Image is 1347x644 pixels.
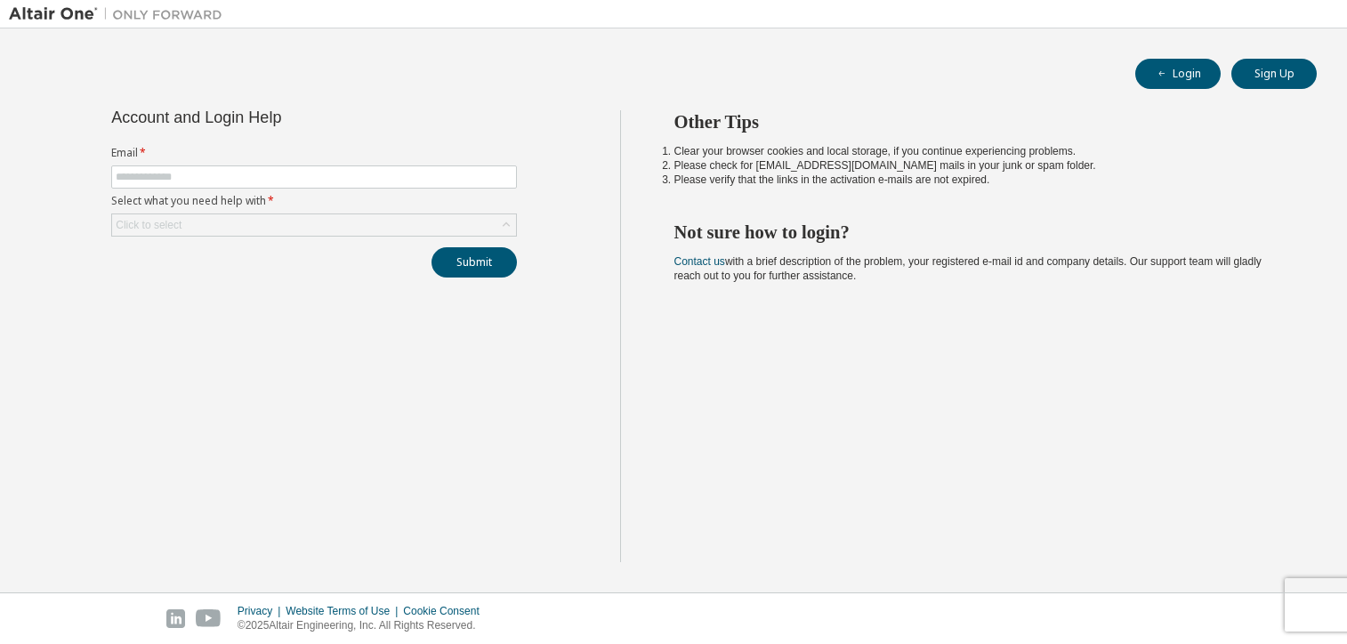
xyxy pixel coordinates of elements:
button: Submit [432,247,517,278]
button: Sign Up [1231,59,1317,89]
p: © 2025 Altair Engineering, Inc. All Rights Reserved. [238,618,490,633]
div: Account and Login Help [111,110,436,125]
li: Please verify that the links in the activation e-mails are not expired. [674,173,1286,187]
div: Click to select [112,214,516,236]
h2: Not sure how to login? [674,221,1286,244]
div: Website Terms of Use [286,604,403,618]
div: Click to select [116,218,181,232]
label: Email [111,146,517,160]
button: Login [1135,59,1221,89]
div: Cookie Consent [403,604,489,618]
li: Clear your browser cookies and local storage, if you continue experiencing problems. [674,144,1286,158]
img: linkedin.svg [166,609,185,628]
li: Please check for [EMAIL_ADDRESS][DOMAIN_NAME] mails in your junk or spam folder. [674,158,1286,173]
label: Select what you need help with [111,194,517,208]
div: Privacy [238,604,286,618]
span: with a brief description of the problem, your registered e-mail id and company details. Our suppo... [674,255,1262,282]
h2: Other Tips [674,110,1286,133]
a: Contact us [674,255,725,268]
img: youtube.svg [196,609,222,628]
img: Altair One [9,5,231,23]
